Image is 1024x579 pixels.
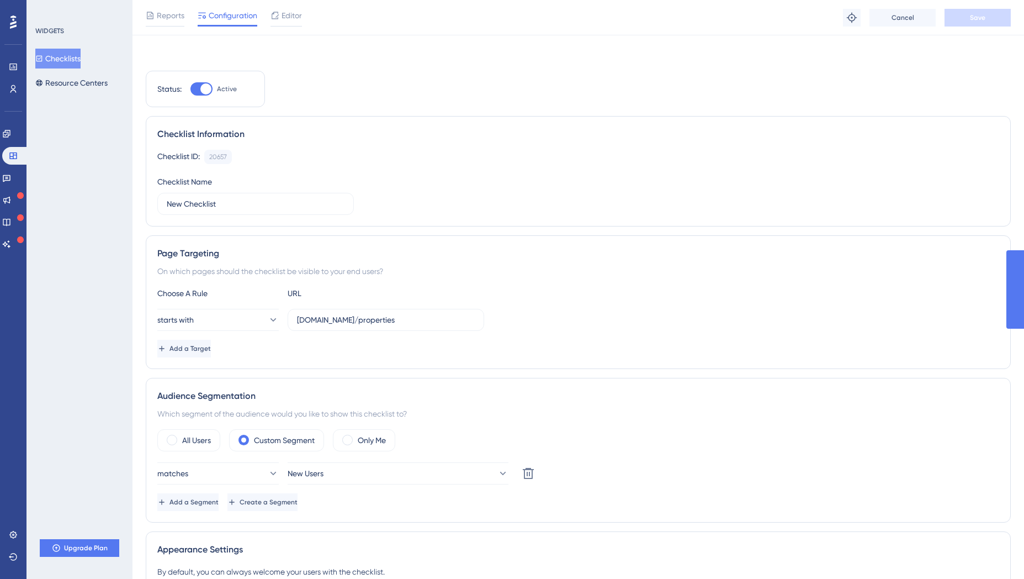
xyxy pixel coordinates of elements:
div: Appearance Settings [157,543,999,556]
span: Reports [157,9,184,22]
label: Only Me [358,434,386,447]
span: Active [217,85,237,93]
iframe: UserGuiding AI Assistant Launcher [978,535,1011,569]
div: Checklist Information [157,128,999,141]
div: Checklist Name [157,175,212,188]
button: Add a Target [157,340,211,357]
div: Checklist ID: [157,150,200,164]
div: Audience Segmentation [157,389,999,403]
div: 20657 [209,152,227,161]
div: By default, you can always welcome your users with the checklist. [157,565,999,578]
span: Editor [282,9,302,22]
label: All Users [182,434,211,447]
span: New Users [288,467,323,480]
div: URL [288,287,409,300]
div: On which pages should the checklist be visible to your end users? [157,265,999,278]
div: Which segment of the audience would you like to show this checklist to? [157,407,999,420]
div: Status: [157,82,182,96]
span: matches [157,467,188,480]
span: Cancel [892,13,914,22]
button: New Users [288,462,508,485]
button: Checklists [35,49,81,69]
input: Type your Checklist name [167,198,344,210]
button: Upgrade Plan [40,539,119,557]
span: Upgrade Plan [64,544,108,552]
div: WIDGETS [35,27,64,35]
button: Cancel [869,9,936,27]
span: Save [970,13,985,22]
span: Create a Segment [240,498,298,507]
div: Page Targeting [157,247,999,260]
span: Add a Target [169,344,211,353]
input: yourwebsite.com/path [297,314,475,326]
span: starts with [157,313,194,327]
button: Create a Segment [227,493,298,511]
button: matches [157,462,279,485]
span: Configuration [209,9,257,22]
button: Add a Segment [157,493,219,511]
div: Choose A Rule [157,287,279,300]
label: Custom Segment [254,434,315,447]
button: Save [945,9,1011,27]
button: Resource Centers [35,73,108,93]
span: Add a Segment [169,498,219,507]
button: starts with [157,309,279,331]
